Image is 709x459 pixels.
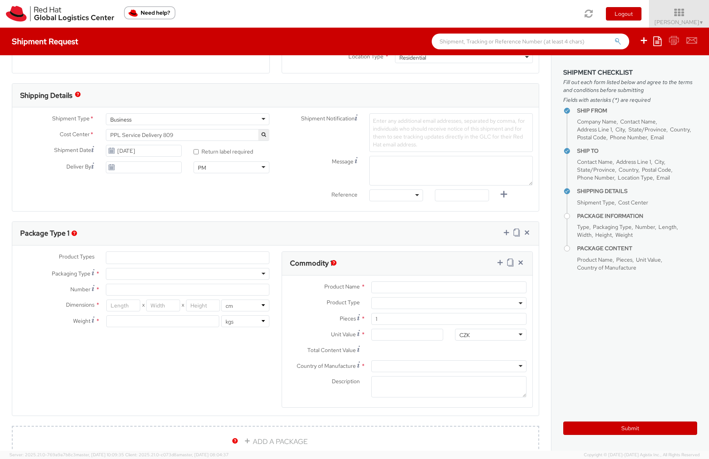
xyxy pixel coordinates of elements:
[577,245,697,251] h4: Package Content
[324,283,360,290] span: Product Name
[327,299,360,306] span: Product Type
[106,129,269,141] span: PPL Service Delivery 809
[654,158,664,165] span: City
[670,126,690,133] span: Country
[70,286,90,293] span: Number
[620,118,656,125] span: Contact Name
[595,231,612,238] span: Height
[593,223,632,230] span: Packaging Type
[124,6,175,19] button: Need help?
[332,378,360,385] span: Description
[332,158,354,165] span: Message
[577,199,615,206] span: Shipment Type
[610,134,647,141] span: Phone Number
[54,146,91,154] span: Shipment Date
[619,166,638,173] span: Country
[297,362,356,369] span: Country of Manufacture
[577,134,606,141] span: Postal Code
[577,213,697,219] h4: Package Information
[373,117,525,148] span: Enter any additional email addresses, separated by comma, for individuals who should receive noti...
[577,264,636,271] span: Country of Manufacture
[577,158,613,165] span: Contact Name
[66,163,91,171] span: Deliver By
[577,118,617,125] span: Company Name
[66,301,94,308] span: Dimensions
[290,259,333,267] h3: Commodity 1
[616,256,632,263] span: Pieces
[636,256,661,263] span: Unit Value
[615,126,625,133] span: City
[615,231,633,238] span: Weight
[577,174,614,181] span: Phone Number
[577,256,613,263] span: Product Name
[12,426,539,457] a: ADD A PACKAGE
[52,114,90,124] span: Shipment Type
[140,300,146,311] span: X
[563,96,697,104] span: Fields with asterisks (*) are required
[656,174,670,181] span: Email
[146,300,180,311] input: Width
[432,34,629,49] input: Shipment, Tracking or Reference Number (at least 4 chars)
[301,114,355,123] span: Shipment Notification
[577,223,589,230] span: Type
[635,223,655,230] span: Number
[186,300,220,311] input: Height
[577,148,697,154] h4: Ship To
[52,270,90,277] span: Packaging Type
[59,253,94,260] span: Product Types
[642,166,671,173] span: Postal Code
[563,69,697,76] h3: Shipment Checklist
[340,315,356,322] span: Pieces
[9,452,124,457] span: Server: 2025.21.0-769a9a7b8c3
[6,6,114,22] img: rh-logistics-00dfa346123c4ec078e1.svg
[618,174,653,181] span: Location Type
[125,452,229,457] span: Client: 2025.21.0-c073d8a
[577,166,615,173] span: State/Province
[12,37,78,46] h4: Shipment Request
[563,78,697,94] span: Fill out each form listed below and agree to the terms and conditions before submitting
[110,116,132,124] div: Business
[331,331,356,338] span: Unit Value
[616,158,651,165] span: Address Line 1
[577,188,697,194] h4: Shipping Details
[60,130,90,139] span: Cost Center
[106,300,140,311] input: Length
[459,331,470,339] div: CZK
[399,54,426,62] div: Residential
[20,92,72,99] h3: Shipping Details
[577,126,612,133] span: Address Line 1
[179,452,229,457] span: master, [DATE] 08:04:37
[198,164,206,172] div: PM
[73,317,90,324] span: Weight
[654,19,704,26] span: [PERSON_NAME]
[577,231,592,238] span: Width
[20,229,70,237] h3: Package Type 1
[76,452,124,457] span: master, [DATE] 10:09:35
[699,19,704,26] span: ▼
[628,126,666,133] span: State/Province
[658,223,677,230] span: Length
[577,108,697,114] h4: Ship From
[651,134,664,141] span: Email
[180,300,186,311] span: X
[618,199,648,206] span: Cost Center
[331,191,357,198] span: Reference
[348,53,384,60] span: Location Type
[194,146,254,155] label: Return label required
[194,149,199,154] input: Return label required
[307,347,356,354] span: Total Content Value
[584,452,700,458] span: Copyright © [DATE]-[DATE] Agistix Inc., All Rights Reserved
[110,131,265,139] span: PPL Service Delivery 809
[563,422,697,435] button: Submit
[606,7,641,21] button: Logout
